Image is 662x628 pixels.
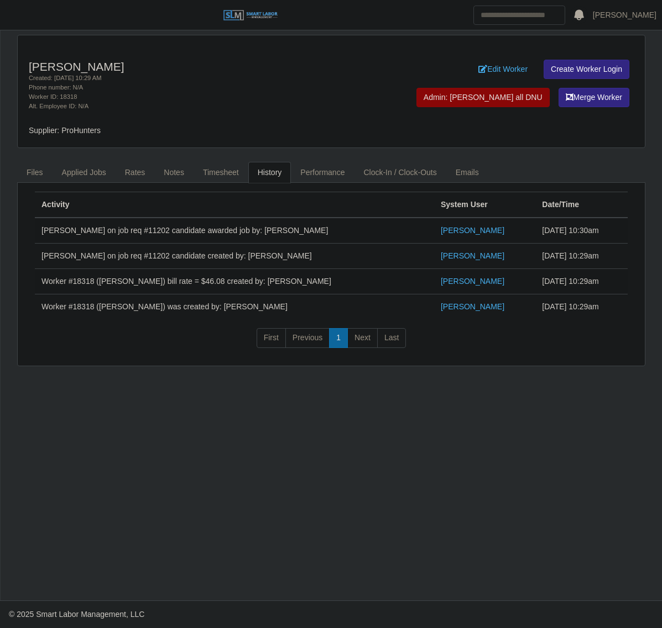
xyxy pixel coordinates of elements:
[544,60,629,79] a: Create Worker Login
[329,328,348,348] a: 1
[416,88,550,107] button: Admin: [PERSON_NAME] all DNU
[223,9,278,22] img: SLM Logo
[291,162,354,183] a: Performance
[248,162,291,183] a: History
[434,192,535,218] th: System User
[9,610,144,619] span: © 2025 Smart Labor Management, LLC
[35,218,434,244] td: [PERSON_NAME] on job req #11202 candidate awarded job by: [PERSON_NAME]
[441,226,504,235] a: [PERSON_NAME]
[35,192,434,218] th: Activity
[194,162,248,183] a: Timesheet
[35,244,434,269] td: [PERSON_NAME] on job req #11202 candidate created by: [PERSON_NAME]
[473,6,565,25] input: Search
[35,269,434,294] td: Worker #18318 ([PERSON_NAME]) bill rate = $46.08 created by: [PERSON_NAME]
[35,294,434,320] td: Worker #18318 ([PERSON_NAME]) was created by: [PERSON_NAME]
[535,192,628,218] th: Date/Time
[29,73,375,83] div: Created: [DATE] 10:29 AM
[116,162,155,183] a: Rates
[593,9,656,21] a: [PERSON_NAME]
[535,218,628,244] td: [DATE] 10:30am
[29,126,101,135] span: Supplier: ProHunters
[29,102,375,111] div: Alt. Employee ID: N/A
[441,277,504,286] a: [PERSON_NAME]
[35,328,628,357] nav: pagination
[446,162,488,183] a: Emails
[441,302,504,311] a: [PERSON_NAME]
[154,162,194,183] a: Notes
[535,269,628,294] td: [DATE] 10:29am
[29,83,375,92] div: Phone number: N/A
[559,88,629,107] button: Merge Worker
[17,162,53,183] a: Files
[354,162,446,183] a: Clock-In / Clock-Outs
[441,251,504,260] a: [PERSON_NAME]
[29,60,375,73] h4: [PERSON_NAME]
[535,294,628,320] td: [DATE] 10:29am
[535,244,628,269] td: [DATE] 10:29am
[29,92,375,102] div: Worker ID: 18318
[53,162,116,183] a: Applied Jobs
[471,60,535,79] a: Edit Worker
